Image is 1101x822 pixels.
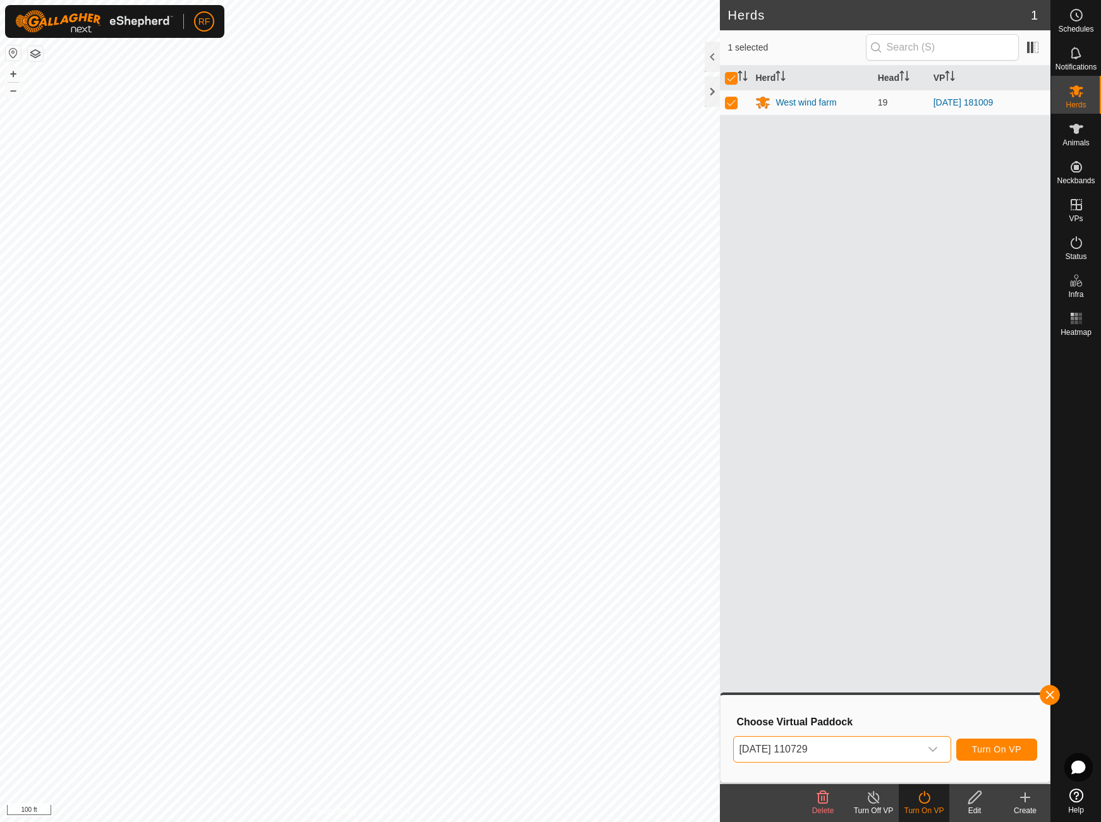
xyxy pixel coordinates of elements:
button: Reset Map [6,45,21,61]
div: Create [1000,805,1050,816]
div: dropdown trigger [920,737,946,762]
p-sorticon: Activate to sort [776,73,786,83]
th: Herd [750,66,872,90]
span: 19 [878,97,888,107]
span: 1 [1031,6,1038,25]
span: Help [1068,806,1084,814]
span: Delete [812,806,834,815]
span: Herds [1066,101,1086,109]
h3: Choose Virtual Paddock [736,716,1037,728]
a: Help [1051,783,1101,819]
p-sorticon: Activate to sort [738,73,748,83]
span: Status [1065,253,1086,260]
div: Edit [949,805,1000,816]
span: 1 selected [727,41,865,54]
a: [DATE] 181009 [934,97,994,107]
span: Infra [1068,291,1083,298]
div: West wind farm [776,96,836,109]
th: Head [873,66,928,90]
span: Heatmap [1061,329,1092,336]
button: Map Layers [28,46,43,61]
p-sorticon: Activate to sort [899,73,909,83]
p-sorticon: Activate to sort [945,73,955,83]
img: Gallagher Logo [15,10,173,33]
th: VP [928,66,1050,90]
span: Turn On VP [972,744,1021,754]
button: + [6,66,21,82]
button: Turn On VP [956,739,1037,761]
a: Privacy Policy [310,806,358,817]
input: Search (S) [866,34,1019,61]
span: Schedules [1058,25,1093,33]
span: Neckbands [1057,177,1095,184]
span: RF [198,15,210,28]
h2: Herds [727,8,1030,23]
span: 2025-08-12 110729 [734,737,920,762]
span: VPs [1069,215,1083,222]
a: Contact Us [372,806,410,817]
button: – [6,83,21,98]
span: Animals [1062,139,1090,147]
span: Notifications [1055,63,1097,71]
div: Turn On VP [899,805,949,816]
div: Turn Off VP [848,805,899,816]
